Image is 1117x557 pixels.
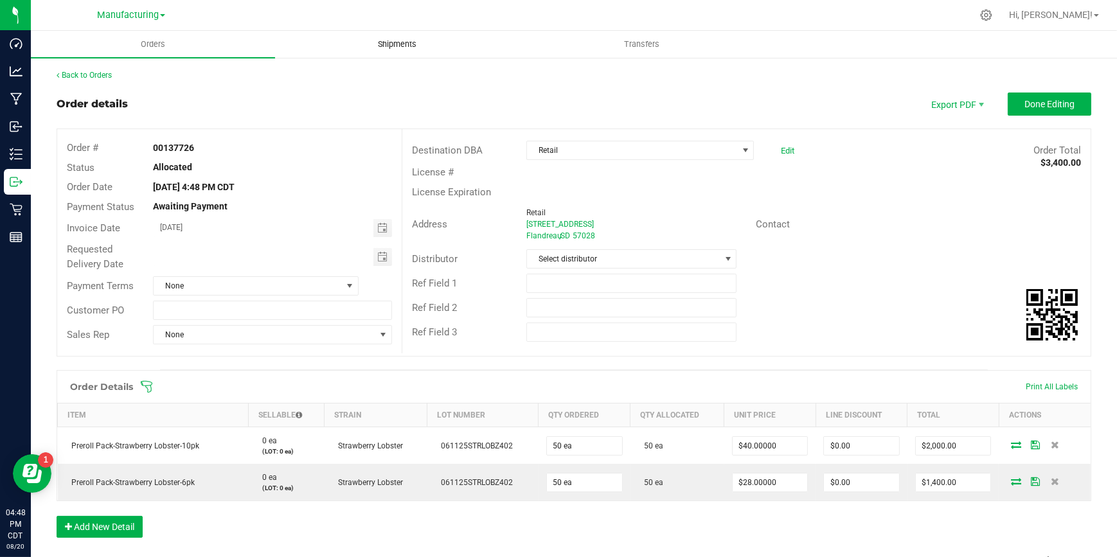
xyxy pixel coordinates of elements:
[1026,441,1045,448] span: Save Order Detail
[412,218,447,230] span: Address
[67,329,109,340] span: Sales Rep
[733,473,808,491] input: 0
[412,326,457,338] span: Ref Field 3
[630,403,724,427] th: Qty Allocated
[978,9,994,21] div: Manage settings
[412,145,483,156] span: Destination DBA
[67,162,94,173] span: Status
[559,231,560,240] span: ,
[38,452,53,468] iframe: Resource center unread badge
[10,203,22,216] inline-svg: Retail
[57,96,128,112] div: Order details
[1041,157,1081,168] strong: $3,400.00
[412,186,491,198] span: License Expiration
[1008,93,1091,116] button: Done Editing
[373,219,392,237] span: Toggle calendar
[412,302,457,314] span: Ref Field 2
[916,437,991,455] input: 0
[435,478,514,487] span: 061125STRLOBZ402
[6,507,25,542] p: 04:48 PM CDT
[638,478,664,487] span: 50 ea
[10,37,22,50] inline-svg: Dashboard
[907,403,999,427] th: Total
[527,250,720,268] span: Select distributor
[560,231,570,240] span: SD
[256,473,278,482] span: 0 ea
[526,208,546,217] span: Retail
[526,231,562,240] span: Flandreau
[412,253,458,265] span: Distributor
[427,403,539,427] th: Lot Number
[412,278,457,289] span: Ref Field 1
[1026,289,1078,340] img: Scan me!
[10,120,22,133] inline-svg: Inbound
[97,10,159,21] span: Manufacturing
[58,403,249,427] th: Item
[67,305,124,316] span: Customer PO
[1045,477,1064,485] span: Delete Order Detail
[1026,477,1045,485] span: Save Order Detail
[547,437,622,455] input: 0
[373,248,392,266] span: Toggle calendar
[332,478,403,487] span: Strawberry Lobster
[66,478,195,487] span: Preroll Pack-Strawberry Lobster-6pk
[324,403,427,427] th: Strain
[67,181,112,193] span: Order Date
[57,71,112,80] a: Back to Orders
[67,142,98,154] span: Order #
[1009,10,1093,20] span: Hi, [PERSON_NAME]!
[999,403,1091,427] th: Actions
[154,326,375,344] span: None
[70,382,133,392] h1: Order Details
[10,65,22,78] inline-svg: Analytics
[256,483,317,493] p: (LOT: 0 ea)
[123,39,183,50] span: Orders
[1024,99,1075,109] span: Done Editing
[781,146,794,155] a: Edit
[539,403,630,427] th: Qty Ordered
[526,220,594,229] span: [STREET_ADDRESS]
[1033,145,1081,156] span: Order Total
[10,148,22,161] inline-svg: Inventory
[10,93,22,105] inline-svg: Manufacturing
[67,243,123,270] span: Requested Delivery Date
[249,403,325,427] th: Sellable
[153,162,192,172] strong: Allocated
[918,93,995,116] li: Export PDF
[733,437,808,455] input: 0
[816,403,907,427] th: Line Discount
[256,446,317,456] p: (LOT: 0 ea)
[67,201,134,213] span: Payment Status
[435,441,514,450] span: 061125STRLOBZ402
[153,143,194,153] strong: 00137726
[10,231,22,243] inline-svg: Reports
[67,222,120,234] span: Invoice Date
[824,437,899,455] input: 0
[66,441,200,450] span: Preroll Pack-Strawberry Lobster-10pk
[756,218,790,230] span: Contact
[547,473,622,491] input: 0
[1026,289,1078,340] qrcode: 00137726
[256,436,278,445] span: 0 ea
[153,201,228,211] strong: Awaiting Payment
[573,231,595,240] span: 57028
[10,175,22,188] inline-svg: Outbound
[6,542,25,551] p: 08/20
[638,441,664,450] span: 50 ea
[824,473,899,491] input: 0
[67,280,134,292] span: Payment Terms
[1045,441,1064,448] span: Delete Order Detail
[275,31,519,58] a: Shipments
[412,166,454,178] span: License #
[13,454,51,493] iframe: Resource center
[153,182,235,192] strong: [DATE] 4:48 PM CDT
[57,516,143,538] button: Add New Detail
[31,31,275,58] a: Orders
[332,441,403,450] span: Strawberry Lobster
[154,277,342,295] span: None
[361,39,434,50] span: Shipments
[724,403,816,427] th: Unit Price
[527,141,737,159] span: Retail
